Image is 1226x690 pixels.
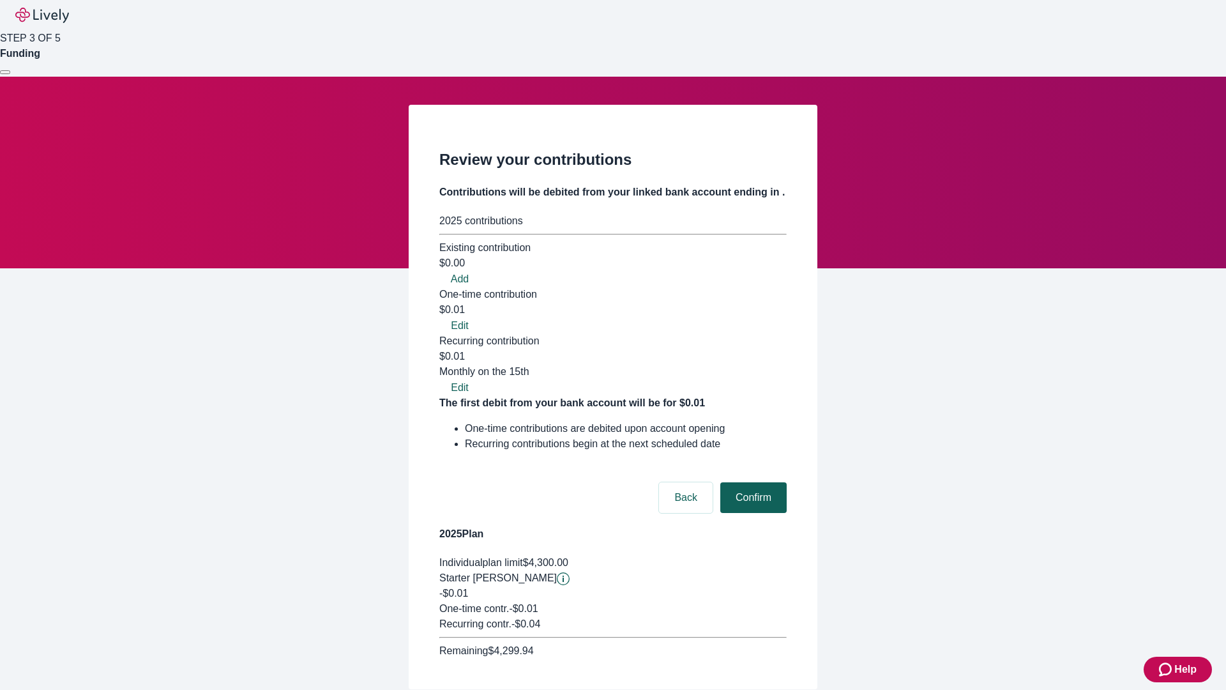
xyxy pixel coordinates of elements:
div: $0.00 [439,256,787,271]
button: Edit [439,318,480,333]
span: Help [1174,662,1197,677]
div: $0.01 [439,302,787,318]
span: Starter [PERSON_NAME] [439,572,557,583]
span: - $0.01 [509,603,538,614]
span: - $0.04 [511,618,540,629]
button: Zendesk support iconHelp [1144,657,1212,682]
h4: 2025 Plan [439,526,787,542]
li: Recurring contributions begin at the next scheduled date [465,436,787,452]
strong: The first debit from your bank account will be for $0.01 [439,397,705,408]
h2: Review your contributions [439,148,787,171]
span: $4,300.00 [523,557,568,568]
div: Monthly on the 15th [439,364,787,379]
button: Edit [439,380,480,395]
div: Existing contribution [439,240,787,256]
div: 2025 contributions [439,213,787,229]
button: Add [439,272,480,287]
button: Confirm [720,482,787,513]
li: One-time contributions are debited upon account opening [465,421,787,436]
button: Back [659,482,713,513]
span: Individual plan limit [439,557,523,568]
div: One-time contribution [439,287,787,302]
span: Recurring contr. [439,618,511,629]
span: -$0.01 [439,588,468,599]
button: Lively will contribute $0.01 to establish your account [557,572,570,585]
svg: Zendesk support icon [1159,662,1174,677]
svg: Starter penny details [557,572,570,585]
div: $0.01 [439,349,787,379]
h4: Contributions will be debited from your linked bank account ending in . [439,185,787,200]
span: One-time contr. [439,603,509,614]
div: Recurring contribution [439,333,787,349]
span: $4,299.94 [488,645,533,656]
span: Remaining [439,645,488,656]
img: Lively [15,8,69,23]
